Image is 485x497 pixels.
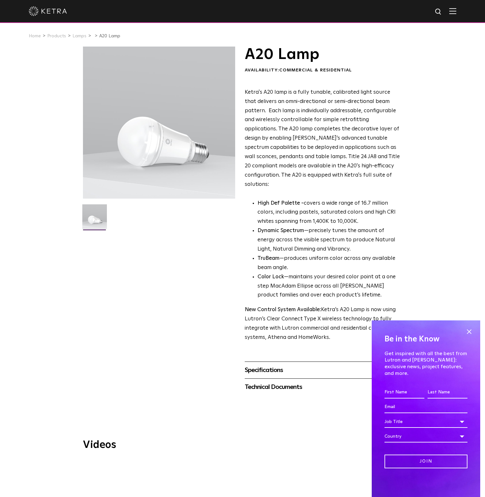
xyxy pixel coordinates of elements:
img: A20-Lamp-2021-Web-Square [82,204,107,234]
img: search icon [435,8,443,16]
img: ketra-logo-2019-white [29,6,67,16]
div: Technical Documents [245,382,400,392]
h4: Be in the Know [384,333,467,345]
p: Ketra’s A20 Lamp is now using Lutron’s Clear Connect Type X wireless technology to fully integrat... [245,305,400,342]
input: Email [384,401,467,413]
p: Get inspired with all the best from Lutron and [PERSON_NAME]: exclusive news, project features, a... [384,350,467,377]
strong: New Control System Available: [245,307,321,312]
div: Country [384,430,467,442]
input: First Name [384,386,424,398]
span: Ketra's A20 lamp is a fully tunable, calibrated light source that delivers an omni-directional or... [245,90,400,187]
li: —precisely tunes the amount of energy across the visible spectrum to produce Natural Light, Natur... [257,226,400,254]
div: Specifications [245,365,400,375]
strong: Dynamic Spectrum [257,228,304,233]
div: Job Title [384,416,467,428]
div: Availability: [245,67,400,74]
h1: A20 Lamp [245,47,400,62]
h3: Videos [83,440,402,450]
a: Products [47,34,66,38]
li: —maintains your desired color point at a one step MacAdam Ellipse across all [PERSON_NAME] produc... [257,273,400,300]
span: Commercial & Residential [279,68,352,72]
input: Last Name [428,386,467,398]
a: Lamps [72,34,86,38]
strong: TruBeam [257,256,280,261]
strong: Color Lock [257,274,284,280]
p: covers a wide range of 16.7 million colors, including pastels, saturated colors and high CRI whit... [257,199,400,227]
a: A20 Lamp [99,34,120,38]
strong: High Def Palette - [257,201,304,206]
img: Hamburger%20Nav.svg [449,8,456,14]
a: Home [29,34,41,38]
li: —produces uniform color across any available beam angle. [257,254,400,273]
input: Join [384,455,467,468]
